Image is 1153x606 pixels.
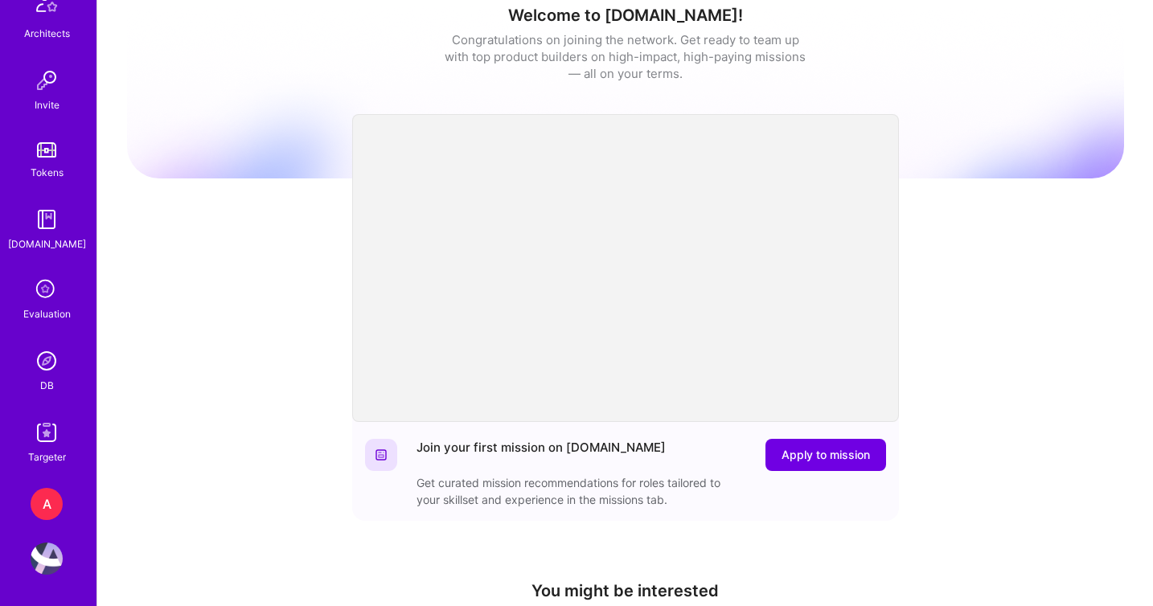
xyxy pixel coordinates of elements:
[127,6,1124,25] h1: Welcome to [DOMAIN_NAME]!
[765,439,886,471] button: Apply to mission
[375,448,388,461] img: Website
[35,96,59,113] div: Invite
[40,377,54,394] div: DB
[24,25,70,42] div: Architects
[31,275,62,305] i: icon SelectionTeam
[31,64,63,96] img: Invite
[23,305,71,322] div: Evaluation
[28,448,66,465] div: Targeter
[416,439,666,471] div: Join your first mission on [DOMAIN_NAME]
[445,31,806,82] div: Congratulations on joining the network. Get ready to team up with top product builders on high-im...
[352,114,899,422] iframe: video
[27,543,67,575] a: User Avatar
[37,142,56,158] img: tokens
[352,581,899,600] h4: You might be interested
[31,164,64,181] div: Tokens
[31,203,63,235] img: guide book
[31,543,63,575] img: User Avatar
[782,447,870,463] span: Apply to mission
[31,488,63,520] div: A
[416,474,738,508] div: Get curated mission recommendations for roles tailored to your skillset and experience in the mis...
[31,416,63,448] img: Skill Targeter
[8,235,86,252] div: [DOMAIN_NAME]
[31,345,63,377] img: Admin Search
[27,488,67,520] a: A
